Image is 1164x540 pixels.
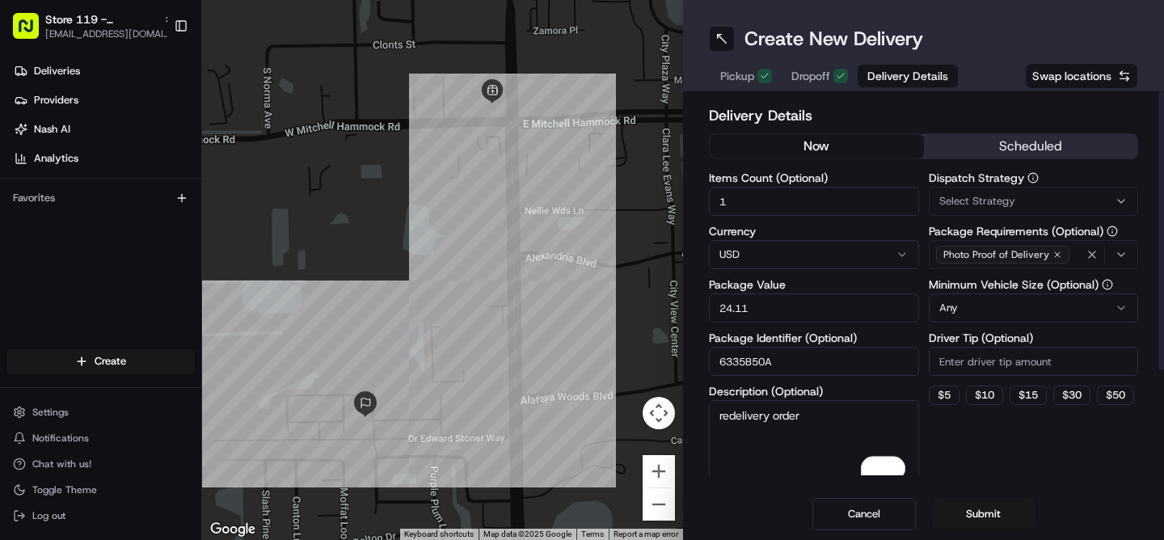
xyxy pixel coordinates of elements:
[404,529,474,540] button: Keyboard shortcuts
[32,406,69,419] span: Settings
[709,279,919,290] label: Package Value
[16,236,29,249] div: 📗
[16,16,48,49] img: Nash
[6,116,201,142] a: Nash AI
[791,68,830,84] span: Dropoff
[929,386,959,405] button: $5
[161,274,196,286] span: Pylon
[709,226,919,237] label: Currency
[709,400,919,491] textarea: To enrich screen reader interactions, please activate Accessibility in Grammarly extension settings
[1053,386,1090,405] button: $30
[709,104,1138,127] h2: Delivery Details
[6,401,195,424] button: Settings
[1025,63,1138,89] button: Swap locations
[6,185,195,211] div: Favorites
[709,347,919,376] input: Enter package identifier
[206,519,259,540] a: Open this area in Google Maps (opens a new window)
[6,6,167,45] button: Store 119 - [GEOGRAPHIC_DATA] (Just Salad)[EMAIL_ADDRESS][DOMAIN_NAME]
[6,453,195,475] button: Chat with us!
[710,134,924,158] button: now
[153,234,259,251] span: API Documentation
[709,332,919,344] label: Package Identifier (Optional)
[483,529,571,538] span: Map data ©2025 Google
[709,172,919,184] label: Items Count (Optional)
[1107,226,1118,237] button: Package Requirements (Optional)
[709,293,919,323] input: Enter package value
[643,488,675,521] button: Zoom out
[744,26,923,52] h1: Create New Delivery
[614,529,678,538] a: Report a map error
[34,64,80,78] span: Deliveries
[42,104,267,121] input: Clear
[929,347,1139,376] input: Enter driver tip amount
[720,68,754,84] span: Pickup
[709,386,919,397] label: Description (Optional)
[45,11,157,27] button: Store 119 - [GEOGRAPHIC_DATA] (Just Salad)
[6,87,201,113] a: Providers
[6,504,195,527] button: Log out
[32,458,91,470] span: Chat with us!
[6,479,195,501] button: Toggle Theme
[966,386,1003,405] button: $10
[6,146,201,171] a: Analytics
[32,509,65,522] span: Log out
[939,194,1015,209] span: Select Strategy
[10,228,130,257] a: 📗Knowledge Base
[812,498,916,530] button: Cancel
[867,68,948,84] span: Delivery Details
[929,332,1139,344] label: Driver Tip (Optional)
[929,172,1139,184] label: Dispatch Strategy
[55,154,265,171] div: Start new chat
[6,427,195,449] button: Notifications
[32,483,97,496] span: Toggle Theme
[581,529,604,538] a: Terms
[16,154,45,184] img: 1736555255976-a54dd68f-1ca7-489b-9aae-adbdc363a1c4
[1102,279,1113,290] button: Minimum Vehicle Size (Optional)
[643,397,675,429] button: Map camera controls
[275,159,294,179] button: Start new chat
[137,236,150,249] div: 💻
[6,348,195,374] button: Create
[709,187,919,216] input: Enter number of items
[929,226,1139,237] label: Package Requirements (Optional)
[32,432,89,445] span: Notifications
[95,354,126,369] span: Create
[1097,386,1134,405] button: $50
[34,151,78,166] span: Analytics
[55,171,205,184] div: We're available if you need us!
[206,519,259,540] img: Google
[929,279,1139,290] label: Minimum Vehicle Size (Optional)
[34,122,70,137] span: Nash AI
[32,234,124,251] span: Knowledge Base
[943,248,1049,261] span: Photo Proof of Delivery
[1032,68,1111,84] span: Swap locations
[45,27,175,40] button: [EMAIL_ADDRESS][DOMAIN_NAME]
[130,228,266,257] a: 💻API Documentation
[932,498,1035,530] button: Submit
[643,455,675,487] button: Zoom in
[929,187,1139,216] button: Select Strategy
[1027,172,1039,184] button: Dispatch Strategy
[114,273,196,286] a: Powered byPylon
[6,58,201,84] a: Deliveries
[929,240,1139,269] button: Photo Proof of Delivery
[34,93,78,108] span: Providers
[16,65,294,91] p: Welcome 👋
[1010,386,1047,405] button: $15
[924,134,1138,158] button: scheduled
